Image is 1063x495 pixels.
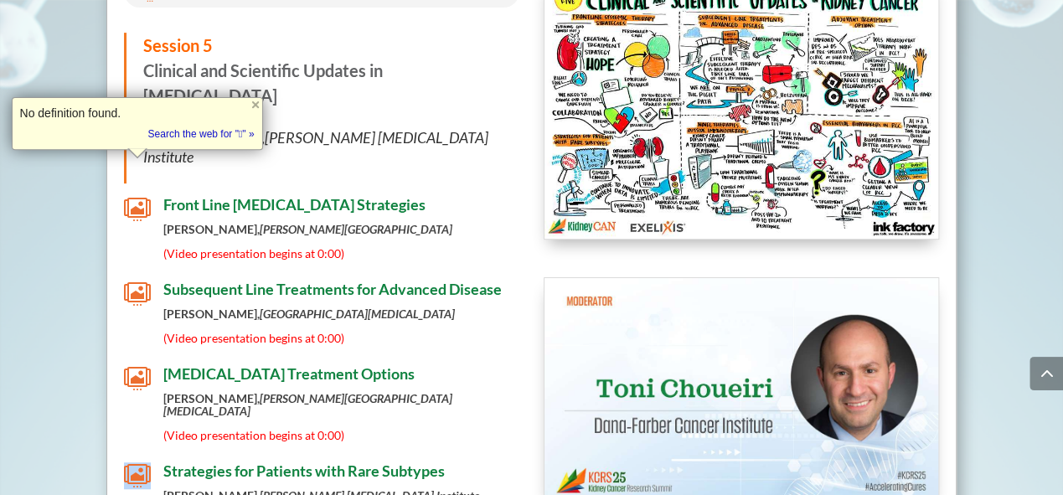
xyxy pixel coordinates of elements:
span:  [124,365,151,392]
span: Front Line [MEDICAL_DATA] Strategies [163,195,426,214]
span: [MEDICAL_DATA] Treatment Options [163,364,415,383]
span: (Video presentation begins at 0:00) [163,331,344,345]
span: Session 5 [143,35,213,55]
em: [PERSON_NAME][GEOGRAPHIC_DATA][MEDICAL_DATA] [163,391,452,418]
em: [PERSON_NAME][GEOGRAPHIC_DATA] [260,222,452,236]
strong: Clinical and Scientific Updates in [MEDICAL_DATA] [143,35,383,106]
span: (Video presentation begins at 0:00) [163,246,344,260]
span: Subsequent Line Treatments for Advanced Disease [163,280,502,298]
strong: [PERSON_NAME], [163,391,452,418]
strong: [PERSON_NAME], [163,222,452,236]
span:  [124,462,151,489]
span: Strategies for Patients with Rare Subtypes [163,461,445,480]
span: Moderated by [143,108,488,166]
span:  [124,196,151,223]
span: [PERSON_NAME], [143,128,488,166]
em: [GEOGRAPHIC_DATA][MEDICAL_DATA] [260,307,455,321]
span: (Video presentation begins at 0:00) [163,428,344,442]
em: [PERSON_NAME] [MEDICAL_DATA] Institute [143,128,488,166]
strong: [PERSON_NAME], [163,307,455,321]
span:  [124,281,151,307]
